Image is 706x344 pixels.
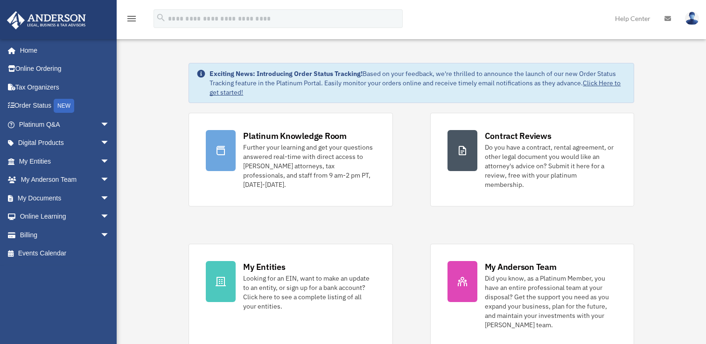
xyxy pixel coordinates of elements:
[156,13,166,23] i: search
[243,130,347,142] div: Platinum Knowledge Room
[100,152,119,171] span: arrow_drop_down
[210,69,363,78] strong: Exciting News: Introducing Order Status Tracking!
[485,261,557,273] div: My Anderson Team
[7,226,124,244] a: Billingarrow_drop_down
[126,13,137,24] i: menu
[485,130,552,142] div: Contract Reviews
[100,115,119,134] span: arrow_drop_down
[54,99,74,113] div: NEW
[126,16,137,24] a: menu
[243,274,375,311] div: Looking for an EIN, want to make an update to an entity, or sign up for a bank account? Click her...
[100,171,119,190] span: arrow_drop_down
[485,274,617,330] div: Did you know, as a Platinum Member, you have an entire professional team at your disposal? Get th...
[485,143,617,189] div: Do you have a contract, rental agreement, or other legal document you would like an attorney's ad...
[7,41,119,60] a: Home
[7,96,124,116] a: Order StatusNEW
[210,69,626,97] div: Based on your feedback, we're thrilled to announce the launch of our new Order Status Tracking fe...
[100,207,119,227] span: arrow_drop_down
[7,60,124,78] a: Online Ordering
[4,11,89,29] img: Anderson Advisors Platinum Portal
[100,226,119,245] span: arrow_drop_down
[7,207,124,226] a: Online Learningarrow_drop_down
[7,152,124,171] a: My Entitiesarrow_drop_down
[7,115,124,134] a: Platinum Q&Aarrow_drop_down
[189,113,392,206] a: Platinum Knowledge Room Further your learning and get your questions answered real-time with dire...
[7,189,124,207] a: My Documentsarrow_drop_down
[243,261,285,273] div: My Entities
[7,171,124,189] a: My Anderson Teamarrow_drop_down
[243,143,375,189] div: Further your learning and get your questions answered real-time with direct access to [PERSON_NAM...
[685,12,699,25] img: User Pic
[100,189,119,208] span: arrow_drop_down
[430,113,634,206] a: Contract Reviews Do you have a contract, rental agreement, or other legal document you would like...
[7,244,124,263] a: Events Calendar
[210,79,621,96] a: Click Here to get started!
[100,134,119,153] span: arrow_drop_down
[7,134,124,152] a: Digital Productsarrow_drop_down
[7,78,124,96] a: Tax Organizers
